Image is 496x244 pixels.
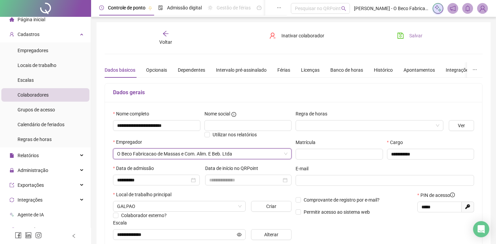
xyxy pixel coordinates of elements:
span: Ver [458,122,465,129]
label: Regra de horas [296,110,332,117]
div: Histórico [374,66,393,74]
span: Nome social [204,110,230,117]
span: PIN de acesso [420,191,455,199]
div: Dependentes [178,66,205,74]
span: Voltar [159,39,172,45]
span: eye [237,232,242,237]
span: Controle de ponto [108,5,145,10]
button: Ver [449,120,474,131]
span: save [397,32,404,39]
span: file-done [158,5,163,10]
span: sync [9,198,14,202]
label: Empregador [113,138,146,146]
span: Integrações [18,197,43,203]
span: Regras de horas [18,137,52,142]
div: Banco de horas [330,66,363,74]
span: Calendário de feriados [18,122,64,127]
span: Utilizar nos relatórios [213,132,257,137]
img: 95280 [477,3,488,13]
span: arrow-left [162,30,169,37]
span: linkedin [25,232,32,239]
span: bell [465,5,471,11]
span: instagram [35,232,42,239]
span: Administração [18,168,48,173]
span: left [72,234,76,238]
span: Criar [266,203,276,210]
label: Data de início no QRPoint [205,165,263,172]
span: Colaborador externo? [121,213,167,218]
span: Inativar colaborador [281,32,324,39]
label: Escala [113,219,131,226]
button: Criar [251,201,292,212]
label: Matrícula [296,139,320,146]
button: Salvar [392,30,428,41]
div: Opcionais [146,66,167,74]
div: Intervalo pré-assinalado [216,66,267,74]
span: Alterar [264,231,278,238]
h5: Dados gerais [113,89,474,97]
span: Comprovante de registro por e-mail? [304,197,380,203]
span: lock [9,168,14,173]
span: Colaboradores [18,92,49,98]
span: file [9,153,14,158]
span: Locais de trabalho [18,63,56,68]
span: facebook [15,232,22,239]
div: Open Intercom Messenger [473,221,489,237]
span: Empregadores [18,48,48,53]
button: Alterar [251,229,292,240]
span: pushpin [148,6,152,10]
span: Admissão digital [167,5,202,10]
span: api [9,227,14,232]
span: O Beco Fabricacao de Massas e Com. Alim. E Beb. Ltda [117,149,287,159]
span: Cadastros [18,32,39,37]
span: info-circle [231,112,236,117]
span: Acesso à API [18,227,45,232]
span: user-add [9,32,14,37]
div: Integrações [446,66,471,74]
span: Gestão de férias [217,5,251,10]
span: dashboard [257,5,261,10]
span: ellipsis [277,5,281,10]
label: Local de trabalho principal [113,191,176,198]
span: info-circle [450,193,455,197]
span: Relatórios [18,153,39,158]
span: user-delete [269,32,276,39]
button: ellipsis [467,62,483,78]
span: Página inicial [18,17,45,22]
div: Férias [277,66,290,74]
label: Nome completo [113,110,154,117]
span: Salvar [409,32,422,39]
div: Licenças [301,66,320,74]
label: Cargo [387,139,407,146]
span: export [9,183,14,187]
span: clock-circle [99,5,104,10]
span: [PERSON_NAME] - O Beco Fabricacao de Massas e Com. Alim. E Beb. Ltda [354,5,429,12]
span: sun [208,5,213,10]
span: home [9,17,14,22]
span: Permitir acesso ao sistema web [304,209,370,215]
div: Apontamentos [404,66,435,74]
button: Inativar colaborador [264,30,329,41]
img: sparkle-icon.fc2bf0ac1784a2077858766a79e2daf3.svg [434,5,442,12]
span: Exportações [18,182,44,188]
label: Data de admissão [113,165,158,172]
span: ellipsis [472,67,477,72]
span: Grupos de acesso [18,107,55,112]
div: Dados básicos [105,66,135,74]
span: search [341,6,346,11]
label: E-mail [296,165,313,172]
span: notification [450,5,456,11]
span: AVENIDA SANTOS DUMONT, 8011, PORTÃO, LAURO DE FREITAS, BAHIA [117,201,242,211]
span: Agente de IA [18,212,44,217]
span: Escalas [18,77,34,83]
